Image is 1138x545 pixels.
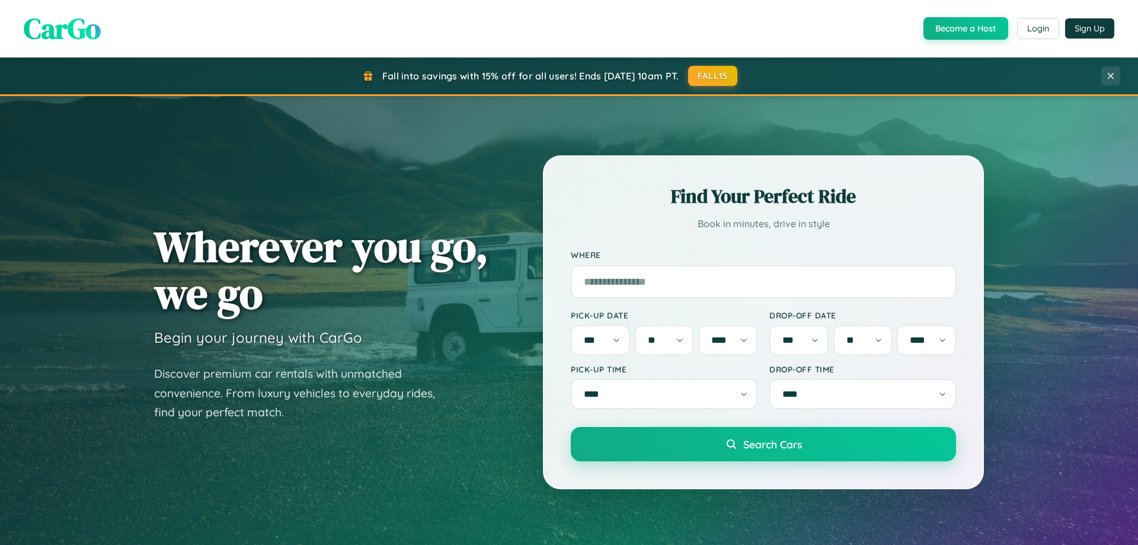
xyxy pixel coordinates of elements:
span: Fall into savings with 15% off for all users! Ends [DATE] 10am PT. [382,70,679,82]
button: Become a Host [923,17,1008,40]
button: FALL15 [688,66,738,86]
button: Search Cars [571,427,956,461]
button: Sign Up [1065,18,1114,39]
label: Drop-off Date [769,310,956,320]
h1: Wherever you go, we go [154,223,488,317]
button: Login [1017,18,1059,39]
p: Book in minutes, drive in style [571,215,956,232]
p: Discover premium car rentals with unmatched convenience. From luxury vehicles to everyday rides, ... [154,364,450,422]
span: Search Cars [743,438,802,451]
label: Pick-up Date [571,310,757,320]
label: Where [571,250,956,260]
label: Pick-up Time [571,364,757,374]
span: CarGo [24,9,101,48]
label: Drop-off Time [769,364,956,374]
h2: Find Your Perfect Ride [571,183,956,209]
h3: Begin your journey with CarGo [154,329,362,346]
